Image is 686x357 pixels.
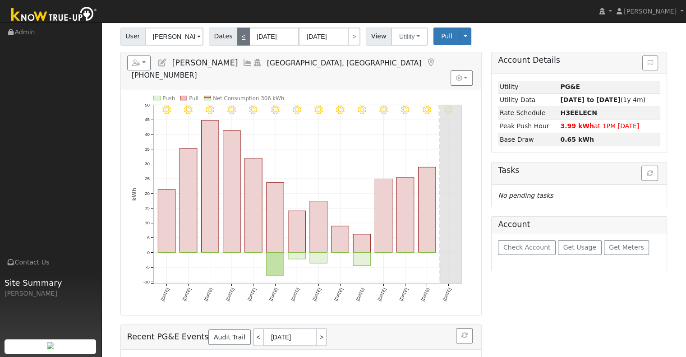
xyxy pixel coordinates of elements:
span: Site Summary [5,277,97,289]
rect: onclick="" [267,183,284,253]
span: Check Account [503,244,551,251]
button: Check Account [498,240,556,255]
a: > [317,328,327,346]
button: Utility [391,28,428,46]
text: -5 [146,264,150,269]
i: 9/01 - Clear [401,106,410,114]
text: [DATE] [247,287,257,301]
strong: 0.65 kWh [560,136,594,143]
text: [DATE] [420,287,430,301]
rect: onclick="" [288,253,305,260]
button: Pull [433,28,460,45]
text: kWh [131,188,137,201]
rect: onclick="" [331,226,349,253]
a: < [253,328,263,346]
span: [PHONE_NUMBER] [132,71,197,79]
text: [DATE] [442,287,452,301]
rect: onclick="" [223,130,240,252]
a: < [237,28,250,46]
rect: onclick="" [180,148,197,253]
i: 8/26 - Clear [271,106,279,114]
button: Issue History [642,56,658,71]
input: Select a User [145,28,203,46]
text: [DATE] [377,287,387,301]
a: > [348,28,360,46]
td: Peak Push Hour [498,120,558,133]
a: Audit Trail [208,329,250,345]
img: retrieve [47,342,54,349]
text: 45 [145,117,150,122]
text: 40 [145,132,150,137]
span: User [120,28,145,46]
span: [PERSON_NAME] [624,8,677,15]
rect: onclick="" [267,253,284,276]
rect: onclick="" [310,253,327,264]
td: Rate Schedule [498,107,558,120]
strong: 3.99 kWh [560,122,594,130]
span: [PERSON_NAME] [172,58,238,67]
text: -10 [143,279,150,284]
rect: onclick="" [244,158,262,253]
text: 50 [145,102,150,107]
span: Pull [441,32,452,40]
span: [GEOGRAPHIC_DATA], [GEOGRAPHIC_DATA] [267,59,422,67]
text: 10 [145,220,150,225]
span: Dates [209,28,238,46]
a: Multi-Series Graph [243,58,253,67]
a: Login As (last 09/03/2025 11:39:20 AM) [253,58,262,67]
i: 8/25 - Clear [249,106,258,114]
td: Base Draw [498,133,558,146]
div: [PERSON_NAME] [5,289,97,298]
img: Know True-Up [7,5,101,25]
span: (1y 4m) [560,96,645,103]
text: 15 [145,206,150,211]
i: 8/29 - Clear [336,106,345,114]
button: Get Usage [558,240,602,255]
td: Utility Data [498,93,558,107]
rect: onclick="" [353,253,370,266]
rect: onclick="" [201,121,218,253]
rect: onclick="" [288,211,305,252]
h5: Account [498,220,530,229]
td: at 1PM [DATE] [559,120,661,133]
strong: ID: 16550760, authorized: 04/15/25 [560,83,580,90]
rect: onclick="" [375,179,392,253]
text: Push [162,95,175,102]
text: 35 [145,147,150,152]
i: 8/28 - Clear [314,106,322,114]
i: 8/24 - Clear [227,106,236,114]
i: 8/30 - Clear [358,106,366,114]
i: 9/02 - Clear [423,106,431,114]
text: [DATE] [312,287,322,301]
button: Refresh [641,166,658,181]
text: [DATE] [333,287,344,301]
text: 20 [145,191,150,196]
i: 8/21 - MostlyClear [162,106,171,114]
button: Get Meters [604,240,649,255]
text: 25 [145,176,150,181]
text: Pull [189,95,198,102]
text: Net Consumption 306 kWh [213,95,284,102]
text: [DATE] [290,287,300,301]
text: 5 [147,235,149,240]
span: Get Usage [563,244,596,251]
a: Edit User (25388) [157,58,167,67]
button: Refresh [456,328,473,343]
strong: [DATE] to [DATE] [560,96,620,103]
i: No pending tasks [498,192,553,199]
h5: Account Details [498,56,660,65]
text: [DATE] [398,287,409,301]
text: [DATE] [225,287,235,301]
h5: Recent PG&E Events [127,328,475,346]
text: 30 [145,162,150,167]
text: 0 [147,250,150,255]
rect: onclick="" [353,234,370,253]
text: [DATE] [181,287,192,301]
rect: onclick="" [396,177,414,252]
text: [DATE] [355,287,365,301]
rect: onclick="" [158,190,175,252]
strong: X [560,109,597,116]
text: [DATE] [203,287,213,301]
text: [DATE] [268,287,279,301]
td: Utility [498,81,558,94]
